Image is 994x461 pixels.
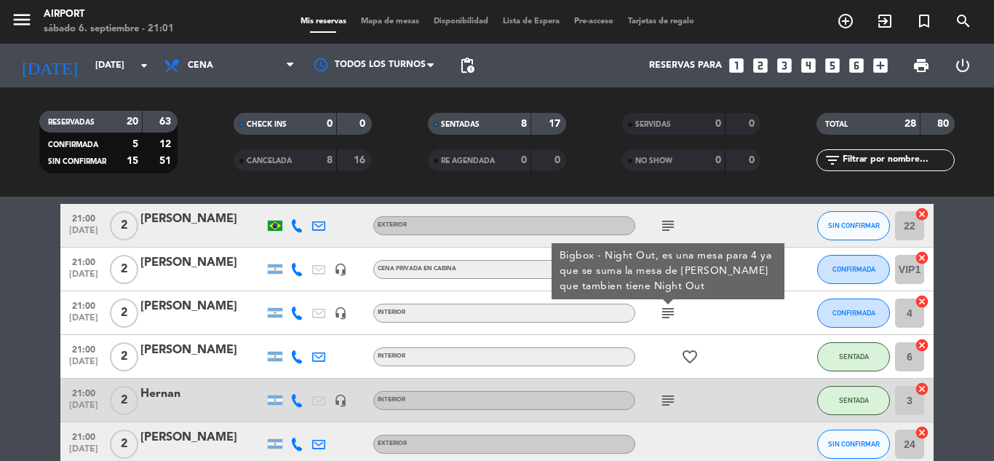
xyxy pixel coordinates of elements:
[441,157,495,165] span: RE AGENDADA
[871,56,890,75] i: add_box
[458,57,476,74] span: pending_actions
[635,121,671,128] span: SERVIDAS
[378,222,407,228] span: EXTERIOR
[132,139,138,149] strong: 5
[65,226,102,243] span: [DATE]
[140,385,264,403] div: Hernan
[140,297,264,316] div: [PERSON_NAME]
[378,441,407,446] span: EXTERIOR
[65,401,102,417] span: [DATE]
[378,397,405,403] span: INTERIOR
[567,17,621,25] span: Pre-acceso
[839,396,869,404] span: SENTADA
[327,119,333,129] strong: 0
[715,119,721,129] strong: 0
[681,348,699,366] i: favorite_border
[549,119,563,129] strong: 17
[110,430,138,459] span: 2
[354,155,368,165] strong: 16
[915,251,929,265] i: cancel
[441,121,480,128] span: SENTADAS
[915,294,929,309] i: cancel
[847,56,866,75] i: looks_6
[659,392,677,409] i: subject
[841,152,954,168] input: Filtrar por nombre...
[354,17,426,25] span: Mapa de mesas
[817,430,890,459] button: SIN CONFIRMAR
[44,22,174,36] div: sábado 6. septiembre - 21:01
[775,56,794,75] i: looks_3
[915,338,929,352] i: cancel
[521,119,527,129] strong: 8
[159,139,174,149] strong: 12
[554,155,563,165] strong: 0
[817,211,890,240] button: SIN CONFIRMAR
[65,384,102,401] span: 21:00
[876,12,894,30] i: exit_to_app
[110,255,138,284] span: 2
[65,296,102,313] span: 21:00
[817,255,890,284] button: CONFIRMADA
[334,394,347,407] i: headset_mic
[832,309,875,317] span: CONFIRMADA
[48,141,98,149] span: CONFIRMADA
[915,12,933,30] i: turned_in_not
[110,299,138,328] span: 2
[65,444,102,461] span: [DATE]
[48,119,95,126] span: RESERVADAS
[904,119,916,129] strong: 28
[659,304,677,322] i: subject
[334,263,347,276] i: headset_mic
[327,155,333,165] strong: 8
[247,121,287,128] span: CHECK INS
[110,386,138,415] span: 2
[942,44,983,87] div: LOG OUT
[823,56,842,75] i: looks_5
[127,117,138,127] strong: 20
[140,253,264,272] div: [PERSON_NAME]
[65,269,102,286] span: [DATE]
[188,60,213,71] span: Cena
[247,157,292,165] span: CANCELADA
[749,155,758,165] strong: 0
[839,352,869,360] span: SENTADA
[293,17,354,25] span: Mis reservas
[955,12,972,30] i: search
[560,248,777,294] div: Bigbox - Night Out, es una mesa para 4 ya que se suma la mesa de [PERSON_NAME] que tambien tiene ...
[937,119,952,129] strong: 80
[659,217,677,235] i: subject
[159,117,174,127] strong: 63
[915,207,929,221] i: cancel
[817,342,890,371] button: SENTADA
[649,60,722,71] span: Reservas para
[824,151,841,169] i: filter_list
[110,211,138,240] span: 2
[817,386,890,415] button: SENTADA
[334,307,347,320] i: headset_mic
[915,425,929,440] i: cancel
[359,119,368,129] strong: 0
[11,9,33,36] button: menu
[65,357,102,374] span: [DATE]
[65,313,102,330] span: [DATE]
[635,157,672,165] span: NO SHOW
[140,341,264,360] div: [PERSON_NAME]
[65,340,102,357] span: 21:00
[110,342,138,371] span: 2
[799,56,818,75] i: looks_4
[11,9,33,31] i: menu
[828,440,880,448] span: SIN CONFIRMAR
[954,57,971,74] i: power_settings_new
[378,310,405,315] span: INTERIOR
[832,265,875,273] span: CONFIRMADA
[749,119,758,129] strong: 0
[496,17,567,25] span: Lista de Espera
[727,56,746,75] i: looks_one
[127,156,138,166] strong: 15
[817,299,890,328] button: CONFIRMADA
[135,57,153,74] i: arrow_drop_down
[159,156,174,166] strong: 51
[837,12,854,30] i: add_circle_outline
[11,50,88,82] i: [DATE]
[913,57,930,74] span: print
